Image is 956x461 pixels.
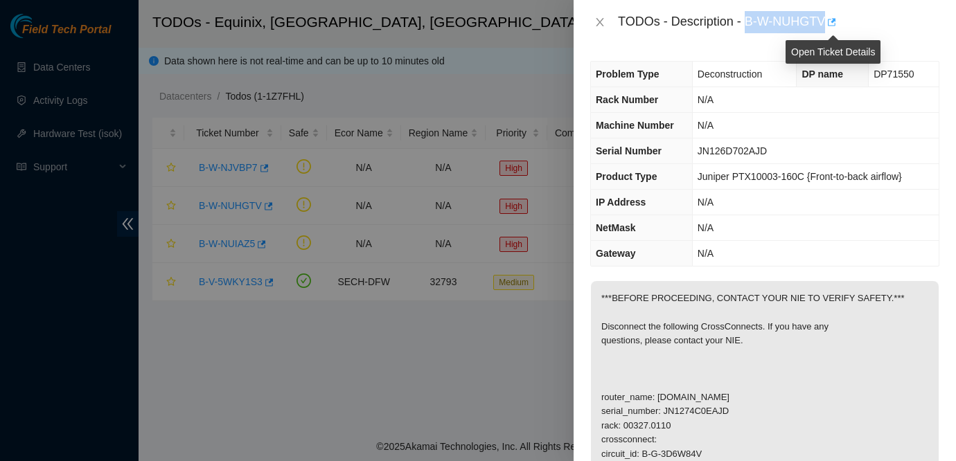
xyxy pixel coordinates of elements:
[596,94,658,105] span: Rack Number
[802,69,843,80] span: DP name
[594,17,605,28] span: close
[596,145,662,156] span: Serial Number
[596,197,646,208] span: IP Address
[698,171,902,182] span: Juniper PTX10003-160C {Front-to-back airflow}
[590,16,610,29] button: Close
[596,171,657,182] span: Product Type
[596,222,636,233] span: NetMask
[618,11,939,33] div: TODOs - Description - B-W-NUHGTV
[698,120,714,131] span: N/A
[698,145,767,156] span: JN126D702AJD
[874,69,914,80] span: DP71550
[786,40,880,64] div: Open Ticket Details
[698,94,714,105] span: N/A
[698,69,762,80] span: Deconstruction
[698,197,714,208] span: N/A
[698,248,714,259] span: N/A
[596,248,636,259] span: Gateway
[596,120,674,131] span: Machine Number
[596,69,660,80] span: Problem Type
[698,222,714,233] span: N/A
